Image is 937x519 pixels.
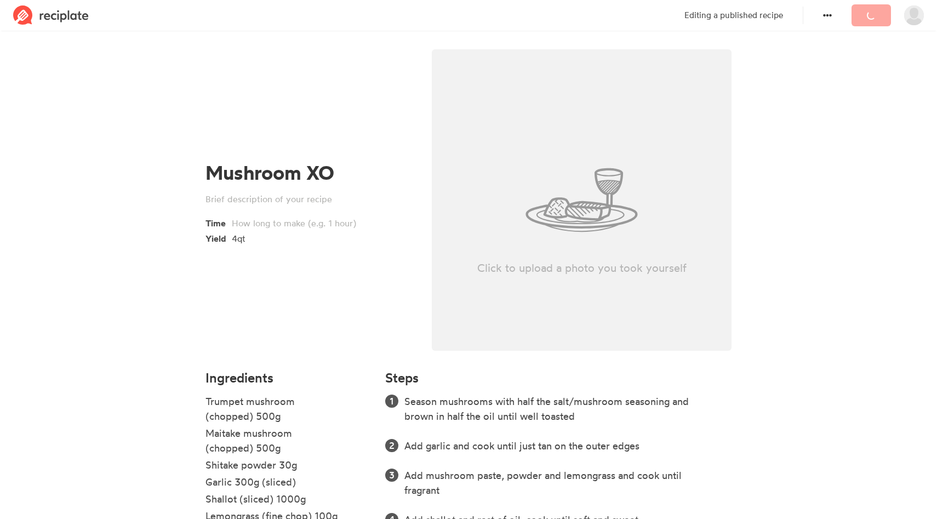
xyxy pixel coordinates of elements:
[205,394,342,424] div: Trumpet mushroom (chopped) 500g
[205,458,342,472] div: Shitake powder 30g
[904,5,924,25] img: User's avatar
[205,426,342,455] div: Maitake mushroom (chopped) 500g
[232,232,393,245] div: 4qt
[205,475,342,489] div: Garlic 300g (sliced)
[385,370,419,385] h4: Steps
[205,230,232,245] span: Yield
[205,370,372,385] h4: Ingredients
[205,162,411,184] div: Mushroom XO
[404,394,702,424] div: Season mushrooms with half the salt/mushroom seasoning and brown in half the oil until well toasted
[404,468,702,498] div: Add mushroom paste, powder and lemongrass and cook until fragrant
[205,214,232,230] span: Time
[205,492,342,506] div: Shallot (sliced) 1000g
[432,260,732,276] p: Click to upload a photo you took yourself
[13,5,89,25] img: Reciplate
[404,438,702,453] div: Add garlic and cook until just tan on the outer edges
[684,9,783,22] p: Editing a published recipe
